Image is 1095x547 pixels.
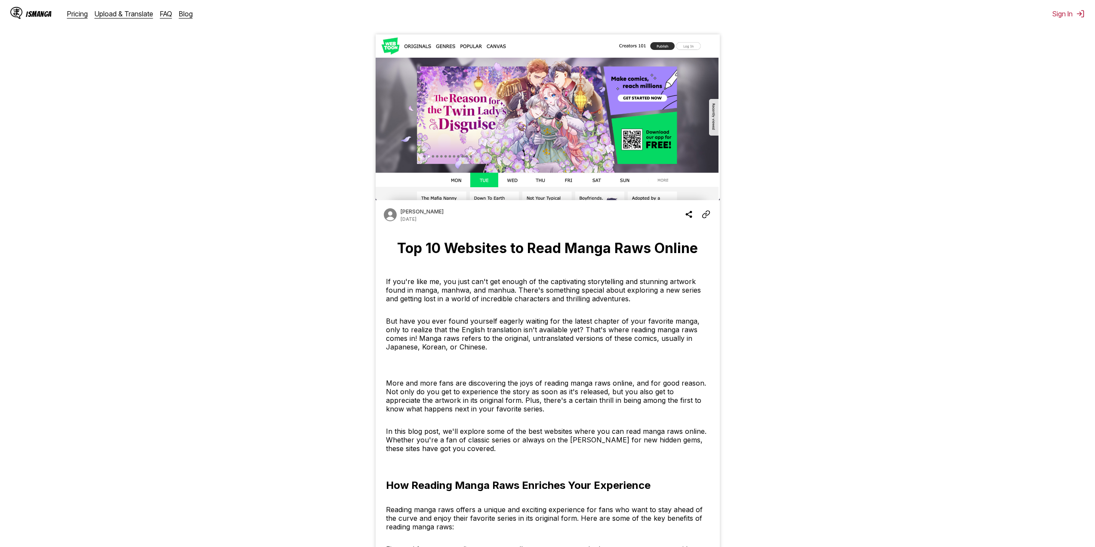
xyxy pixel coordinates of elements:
[95,9,153,18] a: Upload & Translate
[160,9,172,18] a: FAQ
[382,207,398,223] img: Author avatar
[26,10,52,18] div: IsManga
[685,209,693,219] img: Share blog
[386,379,709,413] p: More and more fans are discovering the joys of reading manga raws online, and for good reason. No...
[401,208,444,215] p: Author
[386,467,651,491] h2: How Reading Manga Raws Enriches Your Experience
[401,216,416,222] p: Date published
[10,7,22,19] img: IsManga Logo
[386,505,709,531] p: Reading manga raws offers a unique and exciting experience for fans who want to stay ahead of the...
[10,7,67,21] a: IsManga LogoIsManga
[67,9,88,18] a: Pricing
[386,427,709,453] p: In this blog post, we'll explore some of the best websites where you can read manga raws online. ...
[702,209,710,219] img: Copy Article Link
[376,34,720,200] img: Cover
[1052,9,1085,18] button: Sign In
[382,240,713,257] h1: Top 10 Websites to Read Manga Raws Online
[1076,9,1085,18] img: Sign out
[386,277,709,303] p: If you're like me, you just can't get enough of the captivating storytelling and stunning artwork...
[386,317,709,351] p: But have you ever found yourself eagerly waiting for the latest chapter of your favorite manga, o...
[179,9,193,18] a: Blog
